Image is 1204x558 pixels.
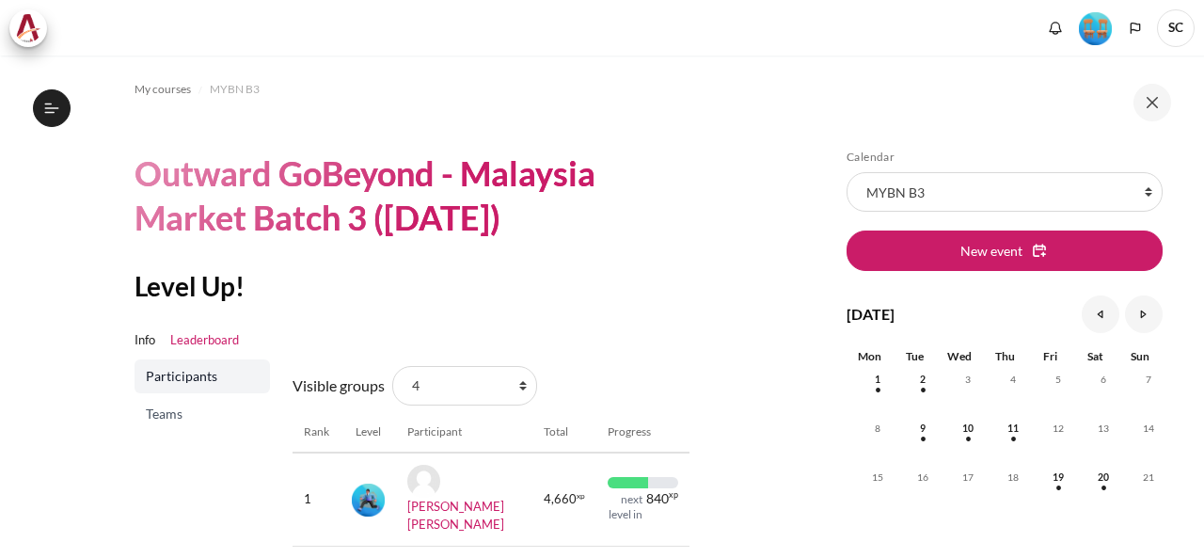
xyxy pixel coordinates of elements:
[1157,9,1195,47] span: SC
[1041,14,1069,42] div: Show notification window with no new notifications
[909,365,937,393] span: 2
[135,331,155,350] a: Info
[909,422,937,434] a: Tuesday, 9 September events
[954,414,982,442] span: 10
[1089,365,1117,393] span: 6
[646,492,669,505] span: 840
[544,490,577,509] span: 4,660
[1044,463,1072,491] span: 19
[135,397,270,431] a: Teams
[999,414,1027,442] span: 11
[1079,12,1112,45] img: Level #4
[1121,14,1149,42] button: Languages
[170,331,239,350] a: Leaderboard
[995,349,1015,363] span: Thu
[1089,414,1117,442] span: 13
[135,151,689,240] h1: Outward GoBeyond - Malaysia Market Batch 3 ([DATE])
[1044,471,1072,483] a: Friday, 19 September events
[608,492,642,522] div: next level in
[1087,349,1103,363] span: Sat
[1134,365,1163,393] span: 7
[960,241,1022,261] span: New event
[15,14,41,42] img: Architeck
[135,81,191,98] span: My courses
[1089,471,1117,483] a: Saturday, 20 September events
[909,374,937,385] a: Tuesday, 2 September events
[407,499,504,533] a: [PERSON_NAME] [PERSON_NAME]
[947,349,972,363] span: Wed
[906,349,924,363] span: Tue
[146,367,262,386] span: Participants
[293,453,341,547] td: 1
[1134,463,1163,491] span: 21
[863,463,892,491] span: 15
[146,405,262,423] span: Teams
[1071,10,1119,45] a: Level #4
[858,349,881,363] span: Mon
[669,492,678,498] span: xp
[999,365,1027,393] span: 4
[210,81,260,98] span: MYBN B3
[847,231,1163,270] button: New event
[352,482,385,517] div: Level #3
[847,303,895,326] h4: [DATE]
[1134,414,1163,442] span: 14
[135,78,191,101] a: My courses
[909,414,937,442] span: 9
[293,375,385,397] label: Visible groups
[352,484,385,517] img: Level #3
[396,412,533,453] th: Participant
[1157,9,1195,47] a: User menu
[532,412,596,453] th: Total
[577,494,585,499] span: xp
[210,78,260,101] a: MYBN B3
[909,463,937,491] span: 16
[596,412,689,453] th: Progress
[1089,463,1117,491] span: 20
[1044,365,1072,393] span: 5
[135,74,689,104] nav: Navigation bar
[1131,349,1149,363] span: Sun
[954,422,982,434] a: Wednesday, 10 September events
[1043,349,1057,363] span: Fri
[863,374,892,385] a: Monday, 1 September events
[9,9,56,47] a: Architeck Architeck
[1044,414,1072,442] span: 12
[293,412,341,453] th: Rank
[863,414,892,442] span: 8
[954,463,982,491] span: 17
[954,365,982,393] span: 3
[847,150,1163,165] h5: Calendar
[999,463,1027,491] span: 18
[341,412,396,453] th: Level
[863,365,892,393] span: 1
[999,422,1027,434] a: Thursday, 11 September events
[135,269,689,303] h2: Level Up!
[135,359,270,393] a: Participants
[1079,10,1112,45] div: Level #4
